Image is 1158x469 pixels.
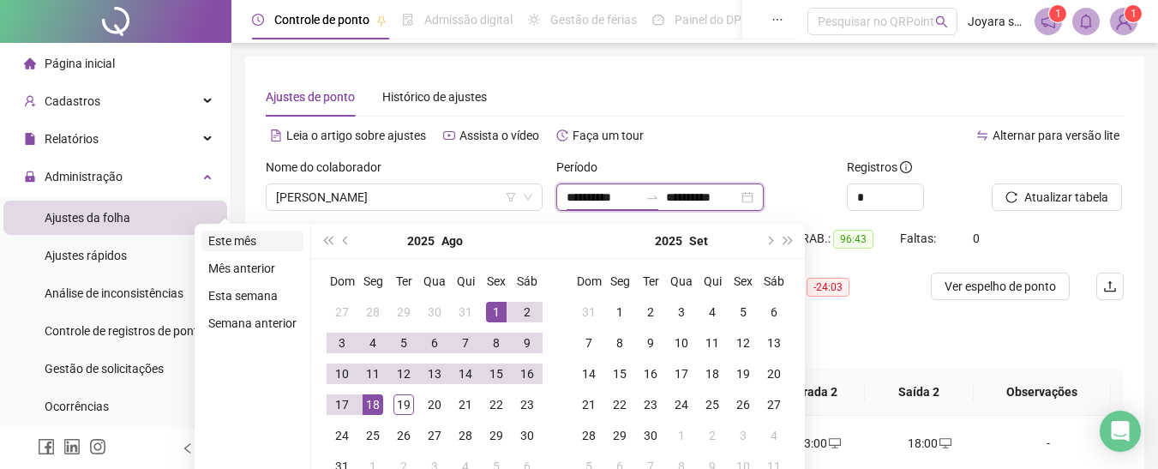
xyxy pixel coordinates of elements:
div: 30 [424,302,445,322]
td: 2025-08-29 [481,420,512,451]
td: 2025-09-13 [759,328,789,358]
td: 2025-08-20 [419,389,450,420]
div: 26 [733,394,753,415]
span: desktop [938,437,951,449]
div: 25 [363,425,383,446]
td: 2025-08-14 [450,358,481,389]
li: Esta semana [201,286,303,306]
td: 2025-09-14 [573,358,604,389]
button: month panel [441,224,463,258]
div: 10 [671,333,692,353]
div: 15 [609,364,630,384]
td: 2025-08-04 [357,328,388,358]
span: Ajustes de ponto [266,90,355,104]
td: 2025-07-30 [419,297,450,328]
span: Gestão de férias [550,13,637,27]
td: 2025-08-22 [481,389,512,420]
div: 28 [455,425,476,446]
div: 19 [393,394,414,415]
div: 27 [424,425,445,446]
div: 7 [455,333,476,353]
img: 85763 [1111,9,1137,34]
div: 4 [702,302,723,322]
td: 2025-08-28 [450,420,481,451]
div: Open Intercom Messenger [1100,411,1141,452]
td: 2025-09-23 [635,389,666,420]
sup: 1 [1049,5,1066,22]
td: 2025-09-18 [697,358,728,389]
span: Controle de registros de ponto [45,324,205,338]
td: 2025-09-28 [573,420,604,451]
span: MARIA JAKELINE SANTOS FERNANDES [276,184,532,210]
th: Seg [357,266,388,297]
span: swap [976,129,988,141]
span: Administração [45,170,123,183]
td: 2025-07-29 [388,297,419,328]
td: 2025-09-16 [635,358,666,389]
td: 2025-09-09 [635,328,666,358]
th: Seg [604,266,635,297]
td: 2025-09-27 [759,389,789,420]
div: 29 [393,302,414,322]
div: 5 [393,333,414,353]
div: 30 [640,425,661,446]
span: Alternar para versão lite [993,129,1119,142]
div: 17 [332,394,352,415]
span: left [182,442,194,454]
td: 2025-09-19 [728,358,759,389]
td: 2025-08-24 [327,420,357,451]
div: 13 [764,333,784,353]
span: Joyara semi jóias [968,12,1024,31]
button: year panel [407,224,435,258]
div: 26 [393,425,414,446]
div: 15 [486,364,507,384]
span: Cadastros [45,94,100,108]
td: 2025-09-11 [697,328,728,358]
th: Entrada 2 [757,369,865,416]
td: 2025-09-04 [697,297,728,328]
div: 2 [517,302,537,322]
div: 4 [764,425,784,446]
div: 9 [517,333,537,353]
td: 2025-08-10 [327,358,357,389]
span: bell [1078,14,1094,29]
div: 16 [517,364,537,384]
span: ellipsis [771,14,783,26]
div: 2 [702,425,723,446]
div: 14 [455,364,476,384]
td: 2025-08-19 [388,389,419,420]
span: file-done [402,14,414,26]
span: lock [24,171,36,183]
td: 2025-09-07 [573,328,604,358]
span: history [556,129,568,141]
span: Admissão digital [424,13,513,27]
div: 1 [609,302,630,322]
div: 13:00 [778,434,861,453]
div: 21 [455,394,476,415]
div: 18 [363,394,383,415]
span: Painel do DP [675,13,741,27]
td: 2025-08-17 [327,389,357,420]
span: Observações [987,382,1097,401]
div: 6 [764,302,784,322]
div: 1 [486,302,507,322]
span: home [24,57,36,69]
div: 9 [640,333,661,353]
li: Mês anterior [201,258,303,279]
div: H. TRAB.: [780,229,900,249]
label: Nome do colaborador [266,158,393,177]
div: 23 [640,394,661,415]
td: 2025-08-26 [388,420,419,451]
td: 2025-08-09 [512,328,543,358]
td: 2025-09-03 [666,297,697,328]
th: Observações [974,369,1111,416]
button: super-prev-year [318,224,337,258]
td: 2025-09-17 [666,358,697,389]
span: notification [1041,14,1056,29]
th: Ter [635,266,666,297]
div: 28 [579,425,599,446]
div: 12 [393,364,414,384]
div: 20 [424,394,445,415]
td: 2025-09-30 [635,420,666,451]
td: 2025-08-18 [357,389,388,420]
